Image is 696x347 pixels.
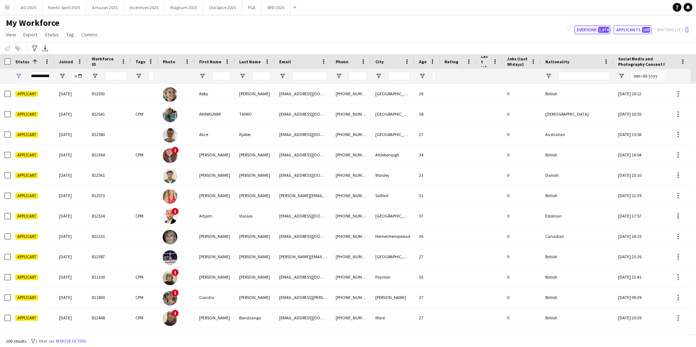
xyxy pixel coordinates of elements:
[503,84,541,104] div: 0
[481,53,490,70] span: Last job
[292,72,327,80] input: Email Filter Input
[92,73,98,79] button: Open Filter Menu
[163,59,175,64] span: Photo
[545,91,557,96] span: British
[631,72,682,80] input: Social Media and Photography Consent Form Filter Input
[23,31,37,38] span: Export
[15,193,38,199] span: Applicant
[171,289,179,296] span: !
[87,226,131,246] div: 812233
[371,165,415,185] div: Worsley
[642,27,650,33] span: 100
[618,172,641,178] span: [DATE] 15:10
[503,186,541,206] div: 0
[235,287,275,307] div: [PERSON_NAME]
[275,104,331,124] div: [EMAIL_ADDRESS][DOMAIN_NAME]
[87,267,131,287] div: 811100
[545,59,569,64] span: Nationality
[503,226,541,246] div: 0
[55,84,87,104] div: [DATE]
[618,315,641,320] span: [DATE] 20:39
[331,226,371,246] div: [PHONE_NUMBER]
[15,173,38,178] span: Applicant
[279,73,286,79] button: Open Filter Menu
[195,267,235,287] div: [PERSON_NAME]
[54,337,87,345] button: Remove filters
[199,73,206,79] button: Open Filter Menu
[55,145,87,165] div: [DATE]
[55,165,87,185] div: [DATE]
[87,247,131,267] div: 812587
[6,17,59,28] span: My Workforce
[275,308,331,328] div: [EMAIL_ADDRESS][DOMAIN_NAME]
[371,267,415,287] div: Poynton
[195,84,235,104] div: Abby
[163,128,177,143] img: Alice Kjoller
[55,206,87,226] div: [DATE]
[545,234,564,239] span: Canadian
[239,73,246,79] button: Open Filter Menu
[503,247,541,267] div: 0
[171,147,179,154] span: !
[195,226,235,246] div: [PERSON_NAME]
[371,226,415,246] div: Hemel Hempstead
[195,308,235,328] div: [PERSON_NAME]
[239,59,261,64] span: Last Name
[415,124,440,144] div: 27
[235,124,275,144] div: Kjoller
[131,206,158,226] div: CPM
[618,152,641,157] span: [DATE] 16:04
[87,84,131,104] div: 812593
[331,104,371,124] div: [PHONE_NUMBER]
[195,165,235,185] div: [PERSON_NAME]
[415,287,440,307] div: 27
[618,213,641,219] span: [DATE] 17:57
[63,30,77,39] a: Tag
[598,27,609,33] span: 1,074
[503,145,541,165] div: 0
[614,25,652,34] button: Applicants100
[331,165,371,185] div: [PHONE_NUMBER]
[105,72,127,80] input: Workforce ID Filter Input
[55,308,87,328] div: [DATE]
[15,132,38,137] span: Applicant
[163,148,177,163] img: Amy Folkard-Moore
[371,247,415,267] div: [GEOGRAPHIC_DATA]
[3,30,19,39] a: View
[195,287,235,307] div: Ciandra
[235,247,275,267] div: [PERSON_NAME]
[66,31,74,38] span: Tag
[336,59,348,64] span: Phone
[15,73,22,79] button: Open Filter Menu
[55,267,87,287] div: [DATE]
[124,0,165,15] button: Incentives 2025
[618,193,641,198] span: [DATE] 12:39
[503,104,541,124] div: 0
[163,169,177,183] img: Anas Husein
[15,152,38,158] span: Applicant
[275,145,331,165] div: [EMAIL_ADDRESS][DOMAIN_NAME]
[195,104,235,124] div: AKINKUNMI
[235,165,275,185] div: [PERSON_NAME]
[235,145,275,165] div: [PERSON_NAME]
[275,206,331,226] div: [EMAIL_ADDRESS][DOMAIN_NAME]
[55,226,87,246] div: [DATE]
[331,145,371,165] div: [PHONE_NUMBER]
[618,56,673,67] span: Social Media and Photography Consent Form
[72,72,83,80] input: Joined Filter Input
[15,112,38,117] span: Applicant
[212,72,230,80] input: First Name Filter Input
[331,206,371,226] div: [PHONE_NUMBER]
[195,124,235,144] div: Alice
[415,84,440,104] div: 26
[15,214,38,219] span: Applicant
[235,186,275,206] div: [PERSON_NAME]
[131,104,158,124] div: CPM
[242,0,262,15] button: PGA
[45,31,59,38] span: Status
[275,186,331,206] div: [PERSON_NAME][EMAIL_ADDRESS][PERSON_NAME][DOMAIN_NAME]
[42,0,86,15] button: Nordic Spirit 2025
[55,186,87,206] div: [DATE]
[574,25,611,34] button: Everyone1,074
[135,73,142,79] button: Open Filter Menu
